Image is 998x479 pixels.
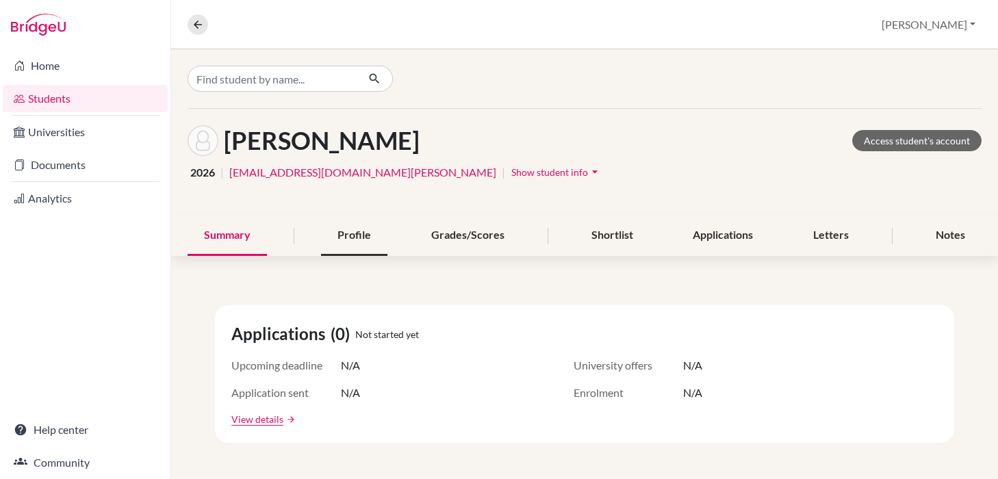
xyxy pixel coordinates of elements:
h1: [PERSON_NAME] [224,126,420,155]
button: Show student infoarrow_drop_down [511,161,602,183]
span: Applications [231,322,331,346]
input: Find student by name... [188,66,357,92]
div: Notes [919,216,982,256]
a: Students [3,85,168,112]
span: 2026 [190,164,215,181]
img: Emin Movsumov's avatar [188,125,218,156]
span: N/A [341,385,360,401]
span: Not started yet [355,327,419,341]
div: Summary [188,216,267,256]
span: Show student info [511,166,588,178]
span: N/A [341,357,360,374]
a: Home [3,52,168,79]
a: Help center [3,416,168,443]
div: Shortlist [575,216,650,256]
span: | [502,164,505,181]
i: arrow_drop_down [588,165,602,179]
span: N/A [683,385,702,401]
a: Universities [3,118,168,146]
span: | [220,164,224,181]
a: Access student's account [852,130,982,151]
span: N/A [683,357,702,374]
span: (0) [331,322,355,346]
a: Documents [3,151,168,179]
span: Upcoming deadline [231,357,341,374]
a: Community [3,449,168,476]
button: [PERSON_NAME] [875,12,982,38]
a: Analytics [3,185,168,212]
a: View details [231,412,283,426]
a: [EMAIL_ADDRESS][DOMAIN_NAME][PERSON_NAME] [229,164,496,181]
span: Application sent [231,385,341,401]
div: Grades/Scores [415,216,521,256]
span: Enrolment [574,385,683,401]
a: arrow_forward [283,415,296,424]
div: Profile [321,216,387,256]
div: Applications [676,216,769,256]
div: Letters [797,216,865,256]
img: Bridge-U [11,14,66,36]
span: University offers [574,357,683,374]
